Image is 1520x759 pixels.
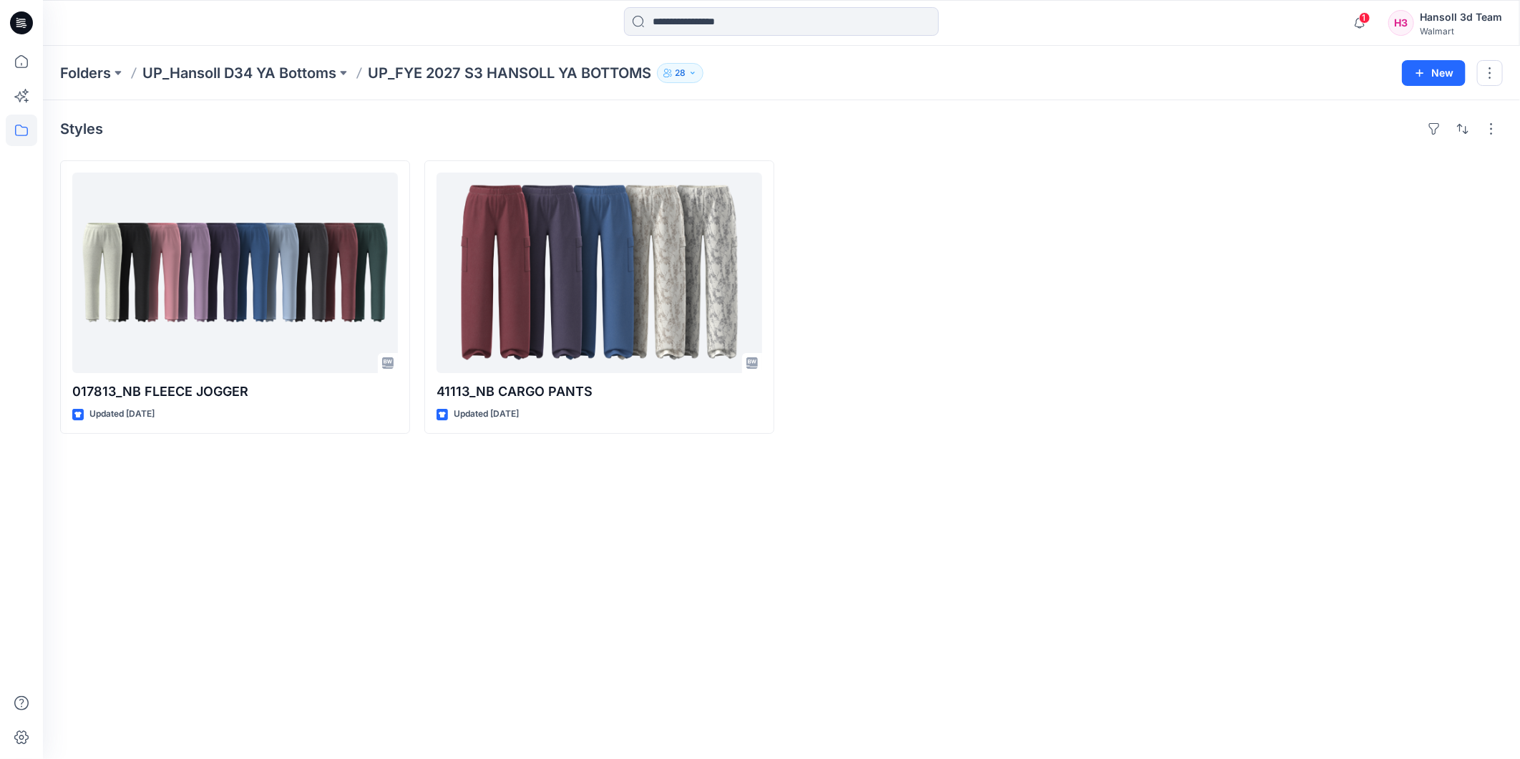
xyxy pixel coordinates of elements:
p: Updated [DATE] [89,407,155,422]
div: Walmart [1420,26,1502,37]
a: 41113_NB CARGO PANTS [437,173,762,373]
p: 017813_NB FLEECE JOGGER [72,382,398,402]
div: Hansoll 3d Team [1420,9,1502,26]
p: 28 [675,65,686,81]
p: UP_FYE 2027 S3 HANSOLL YA BOTTOMS [368,63,651,83]
div: H3 [1388,10,1414,36]
button: New [1402,60,1466,86]
p: Updated [DATE] [454,407,519,422]
a: UP_Hansoll D34 YA Bottoms [142,63,336,83]
a: Folders [60,63,111,83]
p: 41113_NB CARGO PANTS [437,382,762,402]
button: 28 [657,63,703,83]
h4: Styles [60,120,103,137]
span: 1 [1359,12,1370,24]
a: 017813_NB FLEECE JOGGER [72,173,398,373]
